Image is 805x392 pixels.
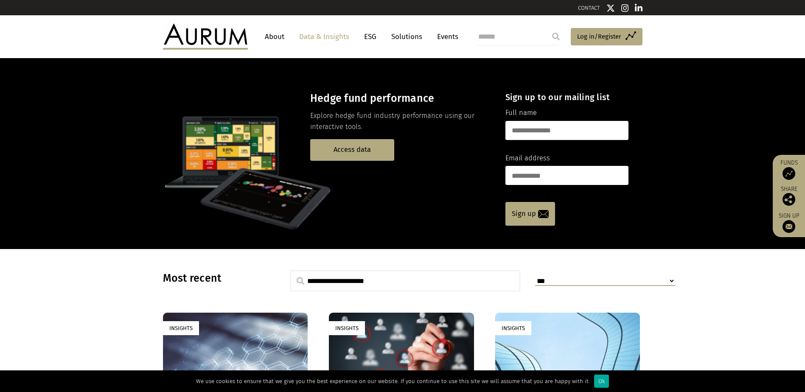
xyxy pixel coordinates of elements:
input: Submit [547,28,564,45]
img: Twitter icon [606,4,615,12]
img: Linkedin icon [635,4,642,12]
h4: Sign up to our mailing list [505,92,628,102]
h3: Hedge fund performance [310,92,491,105]
img: Instagram icon [621,4,629,12]
a: CONTACT [578,5,600,11]
a: Log in/Register [571,28,642,46]
a: ESG [360,29,381,45]
label: Full name [505,107,537,118]
a: Data & Insights [295,29,353,45]
div: Insights [495,321,531,335]
a: About [261,29,289,45]
a: Funds [777,159,801,180]
div: Ok [594,375,609,388]
img: Sign up to our newsletter [783,220,795,233]
img: email-icon [538,210,549,218]
p: Explore hedge fund industry performance using our interactive tools. [310,110,491,133]
div: Insights [163,321,199,335]
div: Share [777,186,801,206]
h3: Most recent [163,272,269,285]
span: Log in/Register [577,31,621,42]
div: Insights [329,321,365,335]
img: Aurum [163,24,248,49]
a: Access data [310,139,394,161]
a: Events [433,29,458,45]
img: Access Funds [783,167,795,180]
a: Sign up [777,212,801,233]
img: search.svg [297,277,304,285]
a: Solutions [387,29,426,45]
label: Email address [505,153,550,164]
img: Share this post [783,193,795,206]
a: Sign up [505,202,555,226]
